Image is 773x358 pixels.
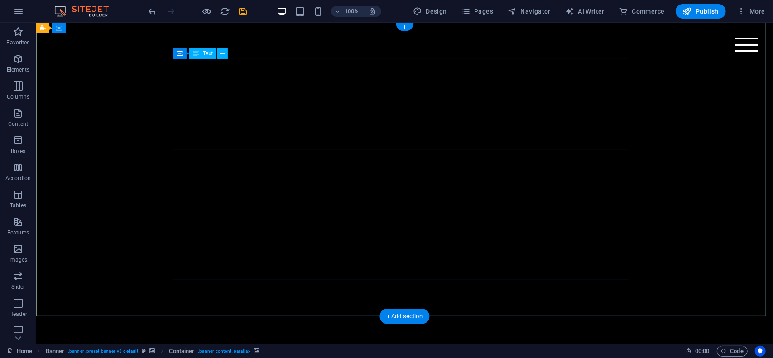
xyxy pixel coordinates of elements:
button: Navigator [504,4,554,19]
p: Content [8,120,28,128]
span: Click to select. Double-click to edit [169,346,195,357]
i: This element contains a background [254,348,259,353]
button: reload [220,6,230,17]
p: Accordion [5,175,31,182]
i: This element is a customizable preset [142,348,146,353]
i: Undo: Change text (Ctrl+Z) [148,6,158,17]
h6: Session time [686,346,710,357]
p: Elements [7,66,30,73]
span: Design [413,7,447,16]
span: Navigator [508,7,551,16]
div: + Add section [379,309,430,324]
button: Click here to leave preview mode and continue editing [202,6,212,17]
span: 00 00 [695,346,709,357]
p: Slider [11,283,25,291]
p: Favorites [6,39,29,46]
i: Save (Ctrl+S) [238,6,249,17]
a: Click to cancel selection. Double-click to open Pages [7,346,32,357]
span: Pages [461,7,493,16]
i: This element contains a background [149,348,155,353]
div: + [396,23,413,31]
span: Text [203,51,213,56]
span: Commerce [619,7,665,16]
button: AI Writer [562,4,608,19]
p: Boxes [11,148,26,155]
p: Header [9,310,27,318]
span: Publish [683,7,719,16]
i: On resize automatically adjust zoom level to fit chosen device. [368,7,376,15]
button: Code [717,346,748,357]
button: Publish [676,4,726,19]
p: Columns [7,93,29,100]
button: Design [409,4,451,19]
button: undo [147,6,158,17]
span: . banner-content .parallax [198,346,250,357]
button: Pages [458,4,497,19]
i: Reload page [220,6,230,17]
p: Features [7,229,29,236]
span: AI Writer [565,7,605,16]
img: Editor Logo [52,6,120,17]
p: Images [9,256,28,263]
span: Click to select. Double-click to edit [46,346,65,357]
button: Commerce [615,4,668,19]
button: Usercentrics [755,346,766,357]
span: Code [721,346,744,357]
h6: 100% [345,6,359,17]
button: save [238,6,249,17]
button: More [733,4,769,19]
span: : [701,348,703,354]
button: 100% [331,6,363,17]
p: Tables [10,202,26,209]
span: More [737,7,765,16]
nav: breadcrumb [46,346,259,357]
span: . banner .preset-banner-v3-default [68,346,138,357]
